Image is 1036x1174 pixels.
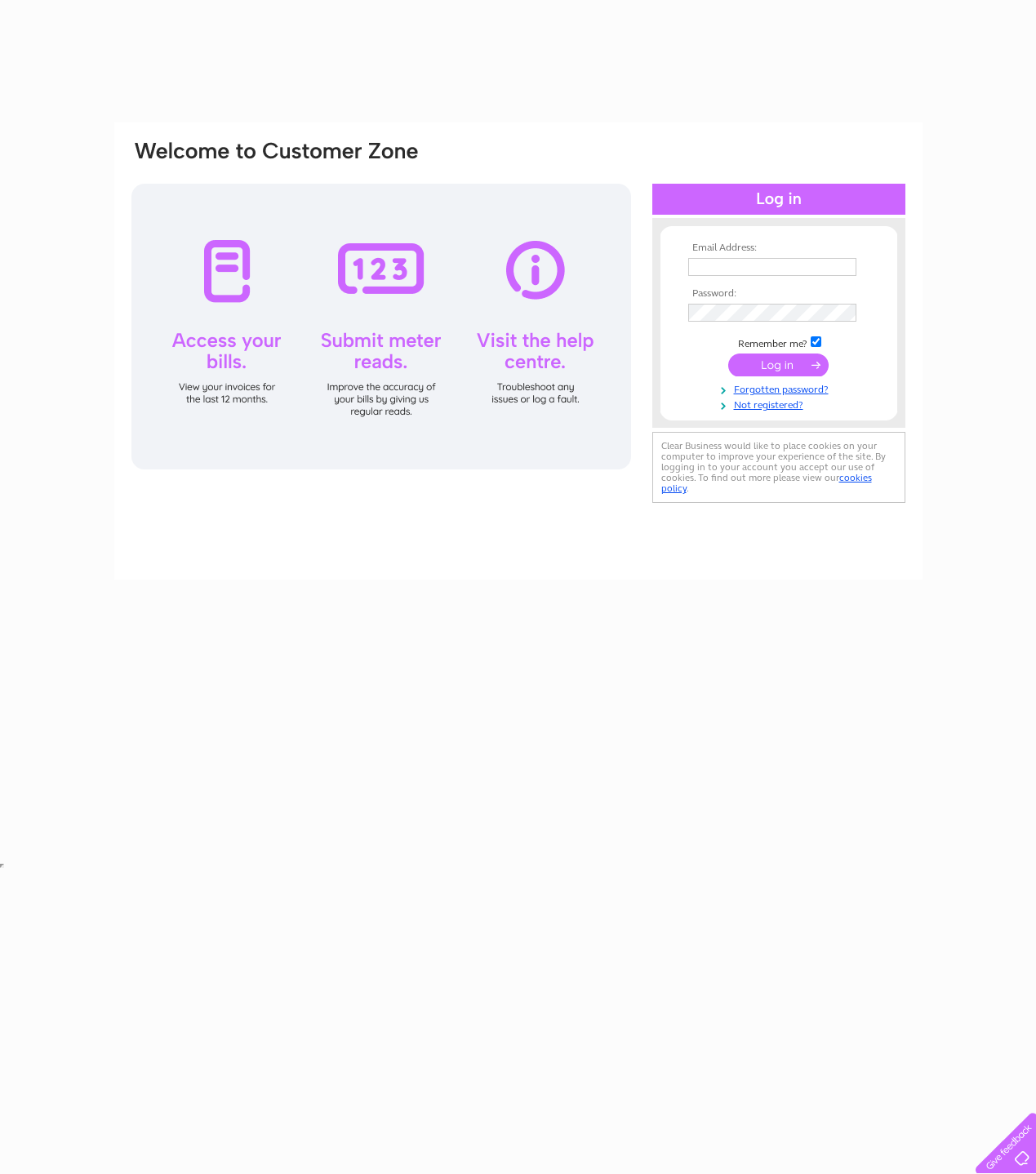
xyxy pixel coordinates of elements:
[688,396,874,411] a: Not registered?
[684,242,874,254] th: Email Address:
[728,354,829,376] input: Submit
[652,432,905,503] div: Clear Business would like to place cookies on your computer to improve your experience of the sit...
[684,288,874,300] th: Password:
[684,334,874,350] td: Remember me?
[661,472,872,494] a: cookies policy
[688,380,874,396] a: Forgotten password?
